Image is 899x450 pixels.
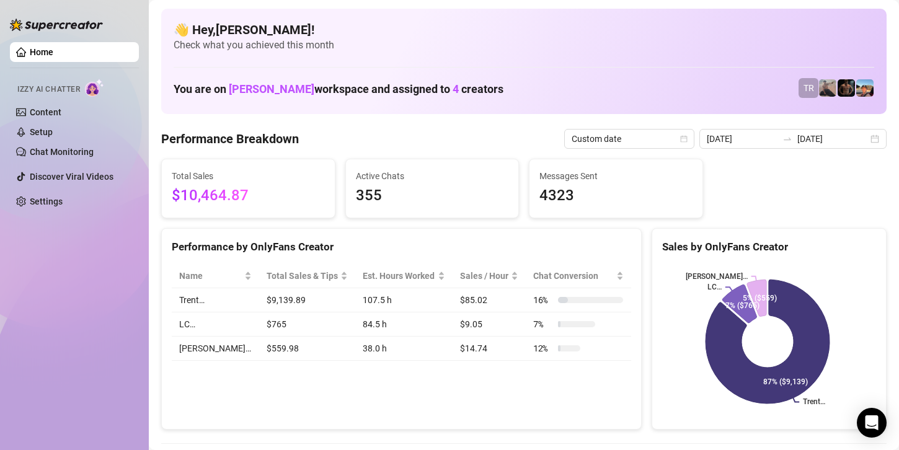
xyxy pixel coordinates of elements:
[259,337,356,361] td: $559.98
[172,312,259,337] td: LC…
[539,184,693,208] span: 4323
[533,342,553,355] span: 12 %
[172,169,325,183] span: Total Sales
[707,283,721,291] text: LC…
[229,82,314,95] span: [PERSON_NAME]
[685,272,747,281] text: [PERSON_NAME]…
[85,79,104,97] img: AI Chatter
[172,288,259,312] td: Trent…
[782,134,792,144] span: to
[572,130,687,148] span: Custom date
[174,21,874,38] h4: 👋 Hey, [PERSON_NAME] !
[355,337,453,361] td: 38.0 h
[259,288,356,312] td: $9,139.89
[17,84,80,95] span: Izzy AI Chatter
[30,172,113,182] a: Discover Viral Videos
[680,135,688,143] span: calendar
[30,127,53,137] a: Setup
[707,132,777,146] input: Start date
[30,196,63,206] a: Settings
[179,269,242,283] span: Name
[782,134,792,144] span: swap-right
[797,132,868,146] input: End date
[355,312,453,337] td: 84.5 h
[174,38,874,52] span: Check what you achieved this month
[363,269,435,283] div: Est. Hours Worked
[172,264,259,288] th: Name
[174,82,503,96] h1: You are on workspace and assigned to creators
[453,312,526,337] td: $9.05
[172,337,259,361] td: [PERSON_NAME]…
[453,82,459,95] span: 4
[30,147,94,157] a: Chat Monitoring
[355,288,453,312] td: 107.5 h
[803,398,825,407] text: Trent…
[453,337,526,361] td: $14.74
[172,184,325,208] span: $10,464.87
[857,408,887,438] div: Open Intercom Messenger
[838,79,855,97] img: Trent
[453,264,526,288] th: Sales / Hour
[804,81,814,95] span: TR
[30,47,53,57] a: Home
[533,293,553,307] span: 16 %
[259,312,356,337] td: $765
[259,264,356,288] th: Total Sales & Tips
[30,107,61,117] a: Content
[819,79,836,97] img: LC
[539,169,693,183] span: Messages Sent
[526,264,631,288] th: Chat Conversion
[533,269,614,283] span: Chat Conversion
[662,239,876,255] div: Sales by OnlyFans Creator
[533,317,553,331] span: 7 %
[356,184,509,208] span: 355
[161,130,299,148] h4: Performance Breakdown
[172,239,631,255] div: Performance by OnlyFans Creator
[460,269,508,283] span: Sales / Hour
[356,169,509,183] span: Active Chats
[453,288,526,312] td: $85.02
[267,269,339,283] span: Total Sales & Tips
[856,79,874,97] img: Zach
[10,19,103,31] img: logo-BBDzfeDw.svg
